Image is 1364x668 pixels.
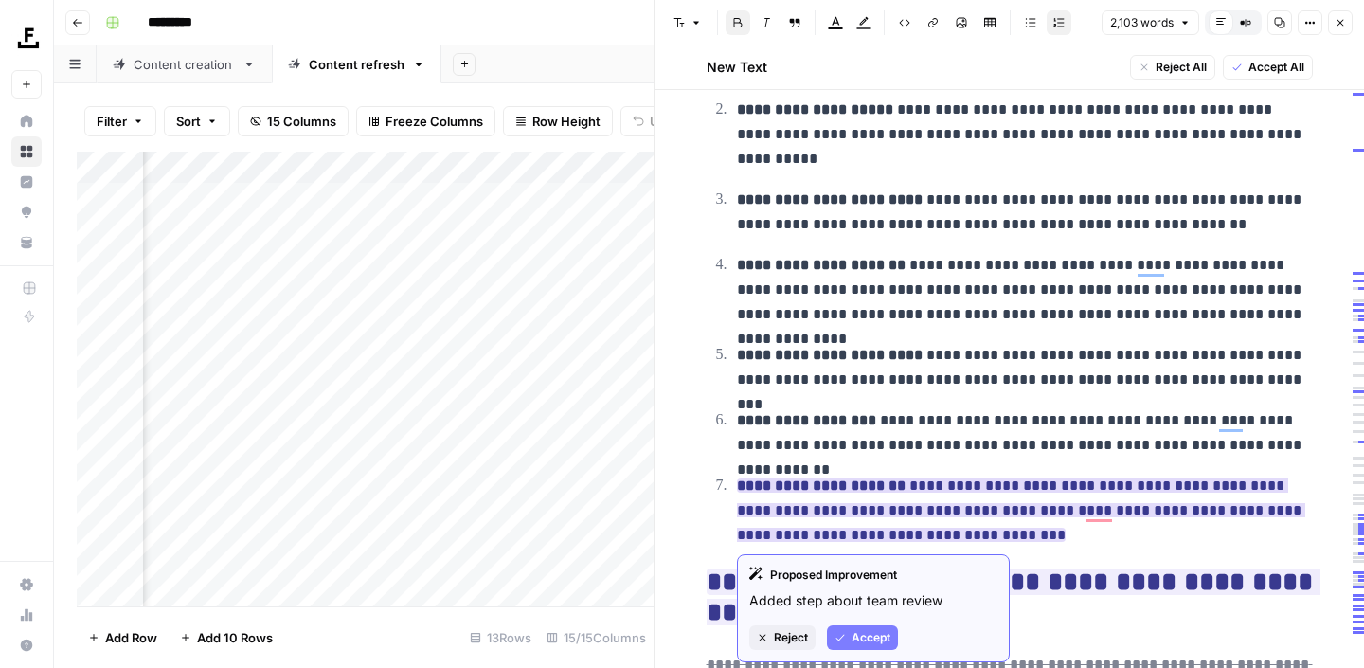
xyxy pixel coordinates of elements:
[707,58,767,77] h2: New Text
[272,45,441,83] a: Content refresh
[1248,59,1304,76] span: Accept All
[134,55,235,74] div: Content creation
[749,625,816,650] button: Reject
[11,22,45,56] img: Foundation Inc. Logo
[164,106,230,136] button: Sort
[309,55,404,74] div: Content refresh
[77,623,169,653] button: Add Row
[197,628,273,647] span: Add 10 Rows
[620,106,694,136] button: Undo
[11,15,42,63] button: Workspace: Foundation Inc.
[97,112,127,131] span: Filter
[11,630,42,660] button: Help + Support
[1102,10,1199,35] button: 2,103 words
[532,112,601,131] span: Row Height
[105,628,157,647] span: Add Row
[1130,55,1215,80] button: Reject All
[11,227,42,258] a: Your Data
[1110,14,1174,31] span: 2,103 words
[749,591,997,610] p: Added step about team review
[169,623,284,653] button: Add 10 Rows
[1156,59,1207,76] span: Reject All
[11,569,42,600] a: Settings
[774,629,808,646] span: Reject
[238,106,349,136] button: 15 Columns
[11,600,42,630] a: Usage
[176,112,201,131] span: Sort
[11,167,42,197] a: Insights
[97,45,272,83] a: Content creation
[11,136,42,167] a: Browse
[356,106,495,136] button: Freeze Columns
[462,623,539,653] div: 13 Rows
[84,106,156,136] button: Filter
[852,629,890,646] span: Accept
[386,112,483,131] span: Freeze Columns
[503,106,613,136] button: Row Height
[539,623,654,653] div: 15/15 Columns
[827,625,898,650] button: Accept
[11,197,42,227] a: Opportunities
[749,567,997,584] div: Proposed Improvement
[1223,55,1313,80] button: Accept All
[267,112,336,131] span: 15 Columns
[11,106,42,136] a: Home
